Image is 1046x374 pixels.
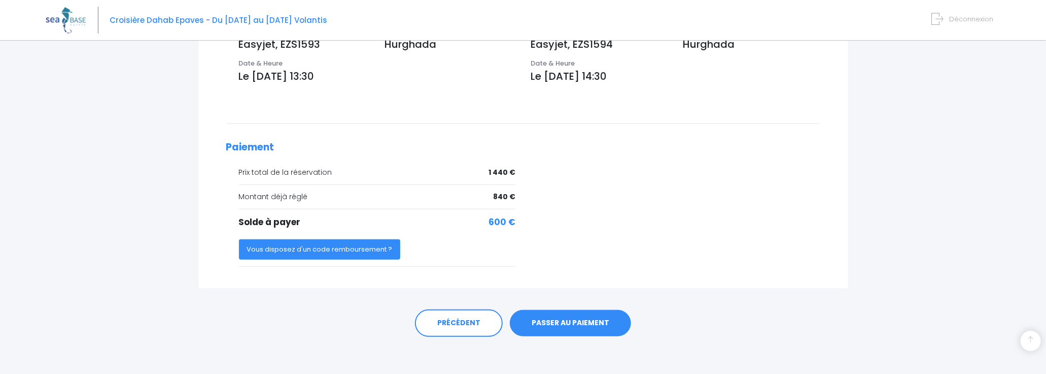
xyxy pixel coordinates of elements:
span: 1 440 € [489,167,515,178]
p: Le [DATE] 13:30 [239,69,516,84]
p: Le [DATE] 14:30 [531,69,820,84]
span: Croisière Dahab Epaves - Du [DATE] au [DATE] Volantis [110,15,327,25]
button: Vous disposez d'un code remboursement ? [239,239,401,260]
div: Solde à payer [239,216,516,229]
p: Easyjet, EZS1594 [531,37,668,52]
p: Hurghada [385,37,515,52]
p: Hurghada [683,37,820,52]
span: Date & Heure [239,58,283,68]
div: Montant déjà réglé [239,192,516,202]
h2: Paiement [226,142,820,153]
span: Déconnexion [949,14,993,24]
span: Date & Heure [531,58,575,68]
div: Prix total de la réservation [239,167,516,178]
span: 840 € [493,192,515,202]
span: 600 € [489,216,515,229]
a: PRÉCÉDENT [415,309,503,337]
a: PASSER AU PAIEMENT [510,310,631,336]
p: Easyjet, EZS1593 [239,37,370,52]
